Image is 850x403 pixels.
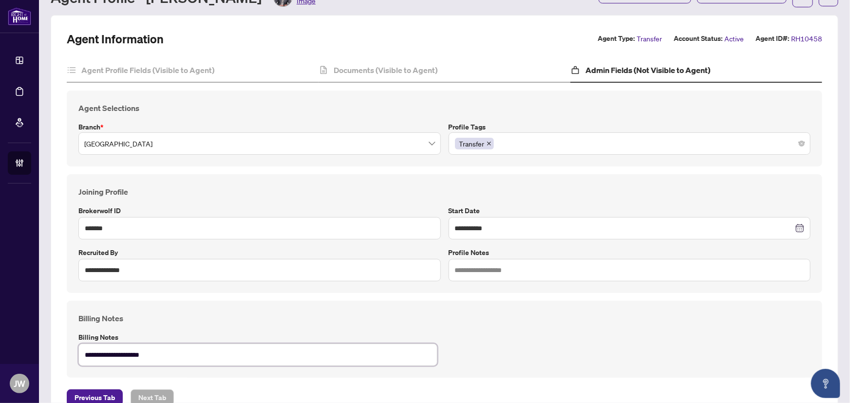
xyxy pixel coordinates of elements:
h4: Documents (Visible to Agent) [334,64,437,76]
label: Branch [78,122,441,132]
label: Profile Tags [449,122,811,132]
label: Agent ID#: [756,33,789,44]
span: close [487,141,491,146]
label: Start Date [449,205,811,216]
span: close-circle [799,141,805,147]
h4: Admin Fields (Not Visible to Agent) [586,64,710,76]
h4: Joining Profile [78,186,811,198]
span: Durham [84,134,435,153]
h4: Agent Profile Fields (Visible to Agent) [81,64,214,76]
span: Transfer [459,138,485,149]
img: logo [8,7,31,25]
h2: Agent Information [67,31,164,47]
span: RH10458 [791,33,822,44]
label: Profile Notes [449,247,811,258]
label: Brokerwolf ID [78,205,441,216]
span: Transfer [637,33,662,44]
span: JW [14,377,25,390]
label: Billing Notes [78,332,441,343]
label: Agent Type: [598,33,635,44]
button: Open asap [811,369,840,398]
h4: Billing Notes [78,312,811,324]
label: Account Status: [674,33,722,44]
h4: Agent Selections [78,102,811,114]
span: Transfer [455,138,494,149]
label: Recruited by [78,247,441,258]
span: Active [724,33,744,44]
